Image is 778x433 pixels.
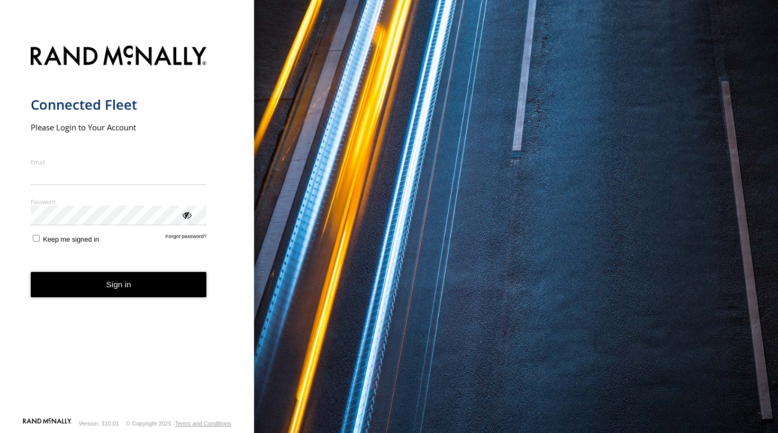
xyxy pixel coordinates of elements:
[166,233,207,243] a: Forgot password?
[33,235,40,242] input: Keep me signed in
[43,235,99,243] span: Keep me signed in
[181,209,192,220] div: ViewPassword
[23,418,71,429] a: Visit our Website
[79,420,119,427] div: Version: 310.01
[175,420,231,427] a: Terms and Conditions
[31,39,224,418] form: main
[31,122,207,132] h2: Please Login to Your Account
[31,272,207,298] button: Sign in
[31,198,207,206] label: Password
[31,158,207,166] label: Email
[126,420,231,427] div: © Copyright 2025 -
[31,96,207,113] h1: Connected Fleet
[31,43,207,70] img: Rand McNally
